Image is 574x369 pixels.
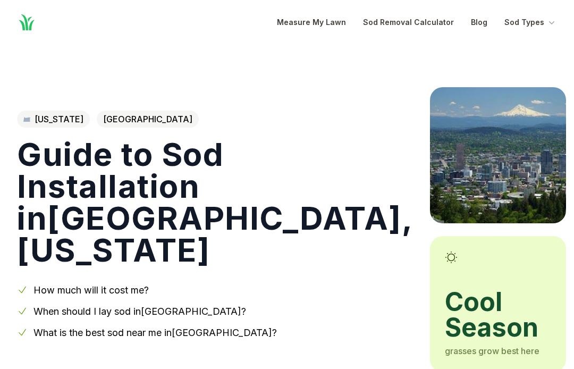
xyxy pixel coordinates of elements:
[445,289,551,340] span: cool season
[471,16,487,29] a: Blog
[277,16,346,29] a: Measure My Lawn
[33,284,149,296] a: How much will it cost me?
[445,346,539,356] span: grasses grow best here
[33,327,277,338] a: What is the best sod near me in[GEOGRAPHIC_DATA]?
[363,16,454,29] a: Sod Removal Calculator
[17,111,90,128] a: [US_STATE]
[504,16,557,29] button: Sod Types
[23,117,30,122] img: Oregon state outline
[17,138,413,266] h1: Guide to Sod Installation in [GEOGRAPHIC_DATA] , [US_STATE]
[430,87,566,223] img: A picture of Portland
[33,306,246,317] a: When should I lay sod in[GEOGRAPHIC_DATA]?
[97,111,199,128] span: [GEOGRAPHIC_DATA]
